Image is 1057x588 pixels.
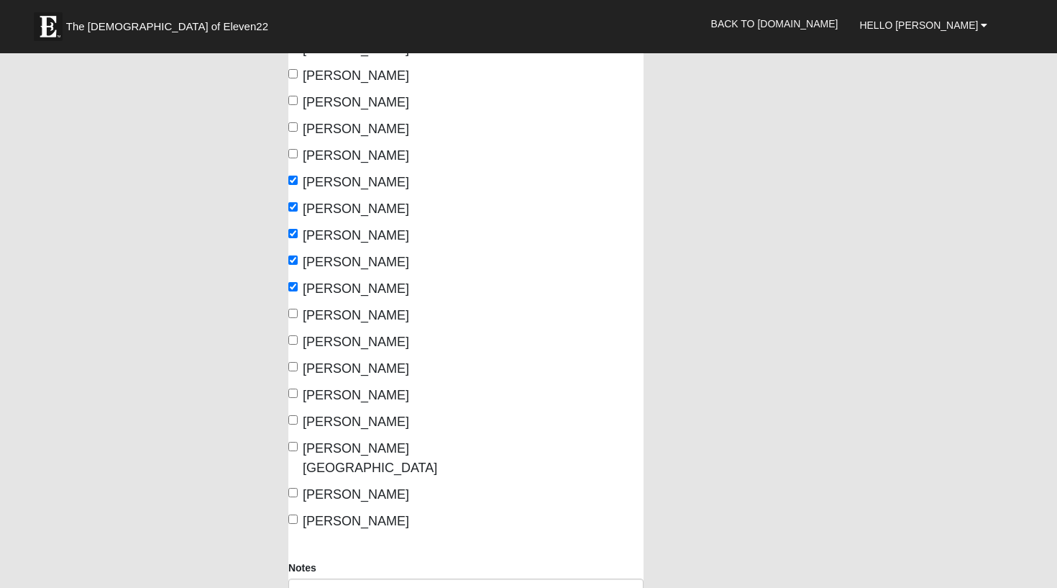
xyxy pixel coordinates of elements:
span: [PERSON_NAME] [303,122,409,136]
span: [PERSON_NAME] [303,308,409,322]
input: [PERSON_NAME] [288,389,298,398]
span: [PERSON_NAME][GEOGRAPHIC_DATA] [303,441,437,475]
span: [PERSON_NAME] [303,202,409,216]
span: [PERSON_NAME] [303,68,409,83]
input: [PERSON_NAME] [288,176,298,185]
span: [PERSON_NAME] [303,175,409,189]
span: [PERSON_NAME] [303,415,409,429]
input: [PERSON_NAME] [288,309,298,318]
span: [PERSON_NAME] [303,95,409,109]
label: Notes [288,561,316,575]
a: Back to [DOMAIN_NAME] [700,6,849,42]
img: Eleven22 logo [34,12,63,41]
span: [PERSON_NAME] [303,487,409,502]
input: [PERSON_NAME] [288,96,298,105]
input: [PERSON_NAME] [288,515,298,524]
span: [PERSON_NAME] [303,281,409,296]
input: [PERSON_NAME] [288,229,298,238]
a: Hello [PERSON_NAME] [848,7,998,43]
input: [PERSON_NAME] [288,122,298,132]
input: [PERSON_NAME] [288,202,298,212]
a: The [DEMOGRAPHIC_DATA] of Eleven22 [27,5,314,41]
input: [PERSON_NAME] [288,415,298,425]
span: [PERSON_NAME] [303,514,409,528]
input: [PERSON_NAME] [288,149,298,158]
input: [PERSON_NAME][GEOGRAPHIC_DATA] [288,442,298,451]
span: [PERSON_NAME] [303,361,409,376]
span: [PERSON_NAME] [303,228,409,243]
span: [PERSON_NAME] [303,148,409,163]
input: [PERSON_NAME] [288,362,298,371]
input: [PERSON_NAME] [288,282,298,291]
span: [PERSON_NAME] [303,335,409,349]
input: [PERSON_NAME] [288,335,298,345]
span: [PERSON_NAME] [303,388,409,402]
input: [PERSON_NAME] [288,255,298,265]
span: The [DEMOGRAPHIC_DATA] of Eleven22 [66,19,268,34]
span: [PERSON_NAME] [303,255,409,269]
span: Hello [PERSON_NAME] [859,19,978,31]
input: [PERSON_NAME] [288,488,298,497]
input: [PERSON_NAME] [288,69,298,78]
